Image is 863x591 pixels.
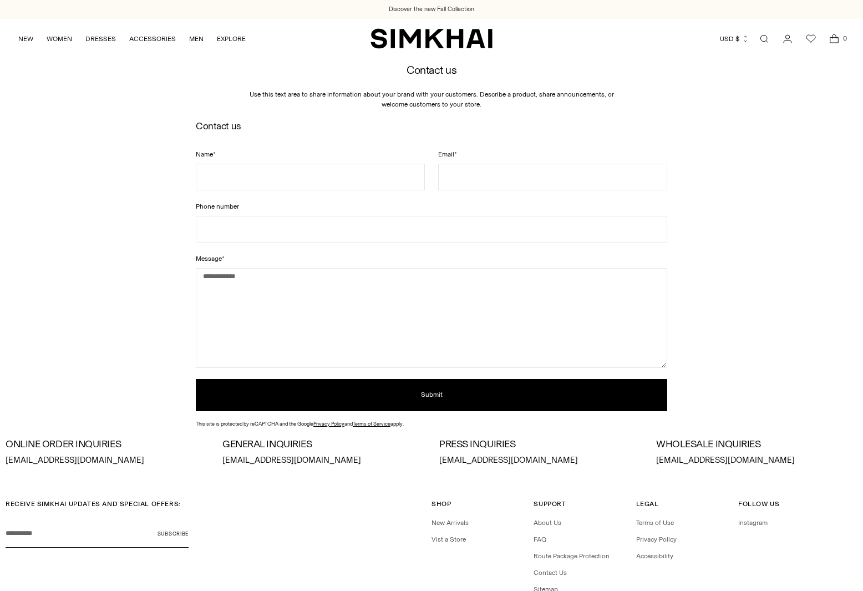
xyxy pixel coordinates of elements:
[823,28,845,50] a: Open cart modal
[313,421,344,427] a: Privacy Policy
[217,27,246,51] a: EXPLORE
[196,149,425,159] label: Name
[6,500,181,508] span: RECEIVE SIMKHAI UPDATES AND SPECIAL OFFERS:
[196,254,667,264] label: Message
[189,27,204,51] a: MEN
[237,64,626,76] h2: Contact us
[85,27,116,51] a: DRESSES
[129,27,176,51] a: ACCESSORIES
[158,520,189,548] button: Subscribe
[738,519,768,527] a: Instagram
[431,536,466,543] a: Vist a Store
[222,454,424,467] p: [EMAIL_ADDRESS][DOMAIN_NAME]
[738,500,779,508] span: Follow Us
[431,500,451,508] span: Shop
[196,201,667,211] label: Phone number
[656,439,857,450] h3: WHOLESALE INQUIRIES
[18,27,33,51] a: NEW
[534,536,546,543] a: FAQ
[196,120,667,131] h2: Contact us
[534,552,610,560] a: Route Package Protection
[720,27,749,51] button: USD $
[353,421,390,427] a: Terms of Service
[636,519,674,527] a: Terms of Use
[237,89,626,109] p: Use this text area to share information about your brand with your customers. Describe a product,...
[840,33,850,43] span: 0
[431,519,469,527] a: New Arrivals
[196,420,667,428] div: This site is protected by reCAPTCHA and the Google and apply.
[47,27,72,51] a: WOMEN
[534,500,566,508] span: Support
[656,454,857,467] p: [EMAIL_ADDRESS][DOMAIN_NAME]
[534,519,561,527] a: About Us
[636,500,659,508] span: Legal
[222,439,424,450] h3: GENERAL INQUIRIES
[534,569,567,577] a: Contact Us
[6,454,207,467] p: [EMAIL_ADDRESS][DOMAIN_NAME]
[439,454,641,467] p: [EMAIL_ADDRESS][DOMAIN_NAME]
[370,28,493,49] a: SIMKHAI
[776,28,799,50] a: Go to the account page
[636,536,677,543] a: Privacy Policy
[636,552,673,560] a: Accessibility
[800,28,822,50] a: Wishlist
[6,439,207,450] h3: ONLINE ORDER INQUIRIES
[439,439,641,450] h3: PRESS INQUIRIES
[438,149,667,159] label: Email
[753,28,775,50] a: Open search modal
[389,5,474,14] a: Discover the new Fall Collection
[196,379,667,411] button: Submit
